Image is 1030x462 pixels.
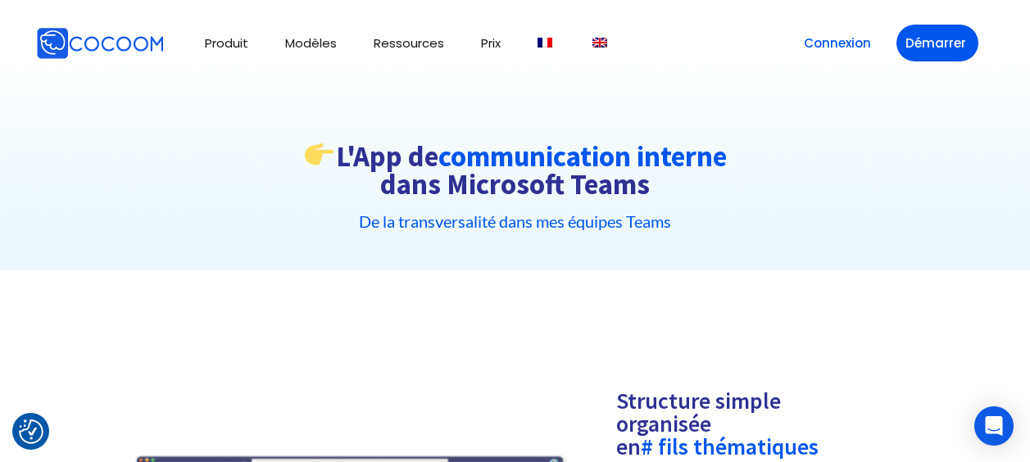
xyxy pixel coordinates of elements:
img: Français [538,38,552,48]
a: Ressources [374,37,444,49]
div: Open Intercom Messenger [974,406,1014,446]
img: Cocoom [36,27,164,60]
img: 👉 [305,140,334,169]
img: Anglais [592,38,607,48]
a: Modèles [285,37,337,49]
button: Consent Preferences [19,419,43,444]
a: Connexion [795,25,880,61]
a: Prix [481,37,501,49]
img: Revisit consent button [19,419,43,444]
a: Produit [205,37,248,49]
h2: Structure simple organisée en [616,389,828,458]
h1: L'App de dans Microsoft Teams [155,140,876,200]
font: # fils thématiques [641,432,819,461]
a: Démarrer [896,25,978,61]
font: communication interne [438,138,727,174]
h5: De la transversalité dans mes équipes Teams [155,213,876,229]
